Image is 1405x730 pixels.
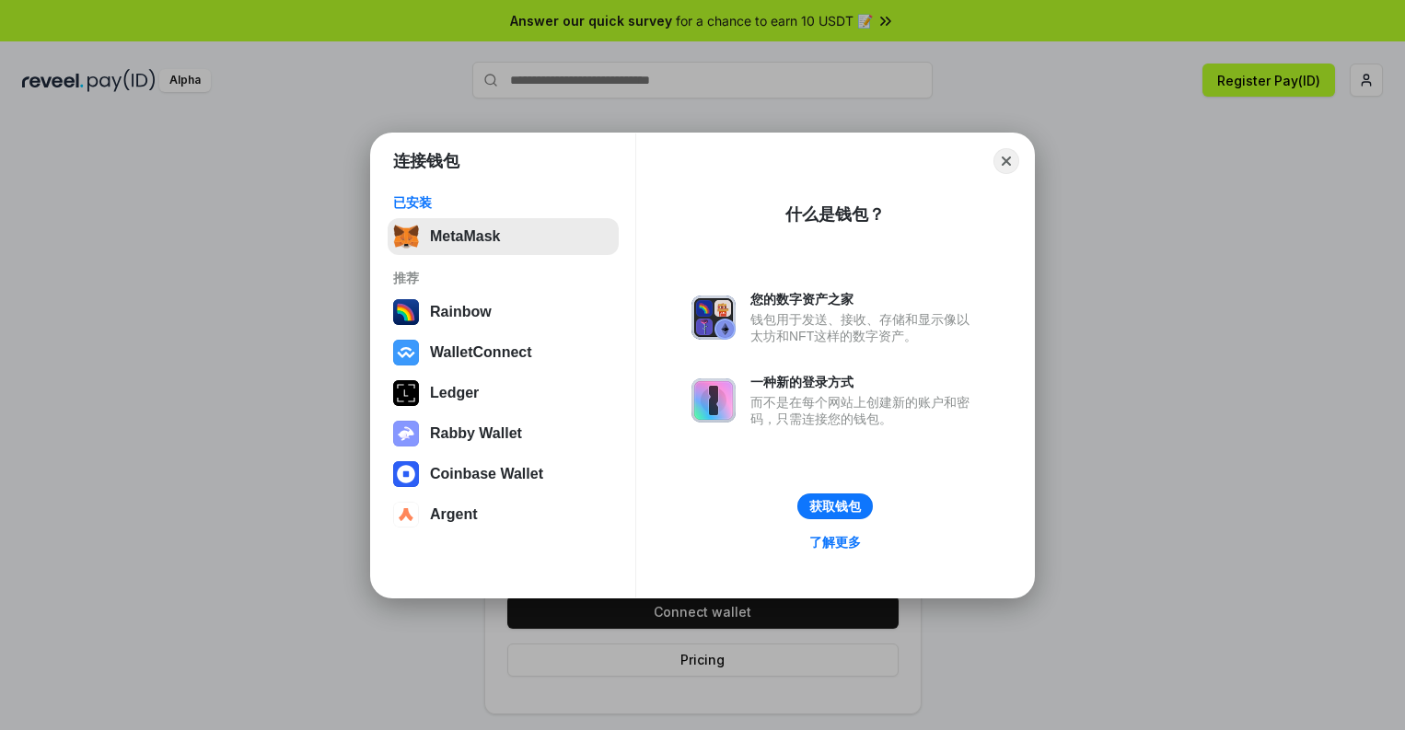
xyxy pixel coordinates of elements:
img: svg+xml,%3Csvg%20width%3D%2228%22%20height%3D%2228%22%20viewBox%3D%220%200%2028%2028%22%20fill%3D... [393,502,419,527]
div: 而不是在每个网站上创建新的账户和密码，只需连接您的钱包。 [750,394,979,427]
div: 您的数字资产之家 [750,291,979,307]
div: 了解更多 [809,534,861,550]
div: MetaMask [430,228,500,245]
div: 钱包用于发送、接收、存储和显示像以太坊和NFT这样的数字资产。 [750,311,979,344]
div: Rainbow [430,304,492,320]
div: 推荐 [393,270,613,286]
div: Rabby Wallet [430,425,522,442]
img: svg+xml,%3Csvg%20width%3D%22120%22%20height%3D%22120%22%20viewBox%3D%220%200%20120%20120%22%20fil... [393,299,419,325]
button: Ledger [388,375,619,411]
img: svg+xml,%3Csvg%20xmlns%3D%22http%3A%2F%2Fwww.w3.org%2F2000%2Fsvg%22%20fill%3D%22none%22%20viewBox... [393,421,419,446]
button: 获取钱包 [797,493,873,519]
img: svg+xml,%3Csvg%20width%3D%2228%22%20height%3D%2228%22%20viewBox%3D%220%200%2028%2028%22%20fill%3D... [393,461,419,487]
div: Argent [430,506,478,523]
img: svg+xml,%3Csvg%20fill%3D%22none%22%20height%3D%2233%22%20viewBox%3D%220%200%2035%2033%22%20width%... [393,224,419,249]
button: Coinbase Wallet [388,456,619,492]
a: 了解更多 [798,530,872,554]
div: 获取钱包 [809,498,861,515]
button: Close [993,148,1019,174]
button: Argent [388,496,619,533]
img: svg+xml,%3Csvg%20xmlns%3D%22http%3A%2F%2Fwww.w3.org%2F2000%2Fsvg%22%20fill%3D%22none%22%20viewBox... [691,295,736,340]
button: WalletConnect [388,334,619,371]
button: MetaMask [388,218,619,255]
img: svg+xml,%3Csvg%20xmlns%3D%22http%3A%2F%2Fwww.w3.org%2F2000%2Fsvg%22%20width%3D%2228%22%20height%3... [393,380,419,406]
div: Coinbase Wallet [430,466,543,482]
div: 已安装 [393,194,613,211]
div: Ledger [430,385,479,401]
div: 一种新的登录方式 [750,374,979,390]
img: svg+xml,%3Csvg%20xmlns%3D%22http%3A%2F%2Fwww.w3.org%2F2000%2Fsvg%22%20fill%3D%22none%22%20viewBox... [691,378,736,423]
button: Rabby Wallet [388,415,619,452]
h1: 连接钱包 [393,150,459,172]
img: svg+xml,%3Csvg%20width%3D%2228%22%20height%3D%2228%22%20viewBox%3D%220%200%2028%2028%22%20fill%3D... [393,340,419,365]
div: 什么是钱包？ [785,203,885,226]
button: Rainbow [388,294,619,330]
div: WalletConnect [430,344,532,361]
